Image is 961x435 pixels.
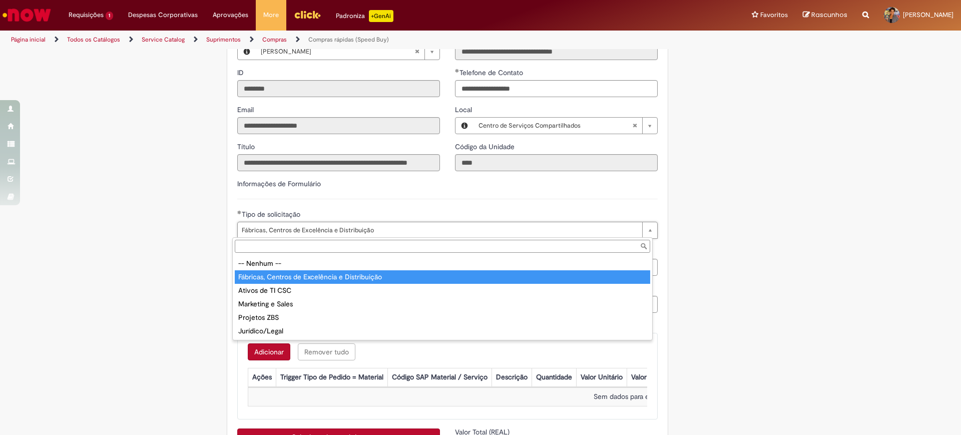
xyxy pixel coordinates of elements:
[235,257,650,270] div: -- Nenhum --
[235,297,650,311] div: Marketing e Sales
[235,284,650,297] div: Ativos de TI CSC
[233,255,652,340] ul: Tipo de solicitação
[235,311,650,324] div: Projetos ZBS
[235,324,650,338] div: Jurídico/Legal
[235,270,650,284] div: Fábricas, Centros de Excelência e Distribuição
